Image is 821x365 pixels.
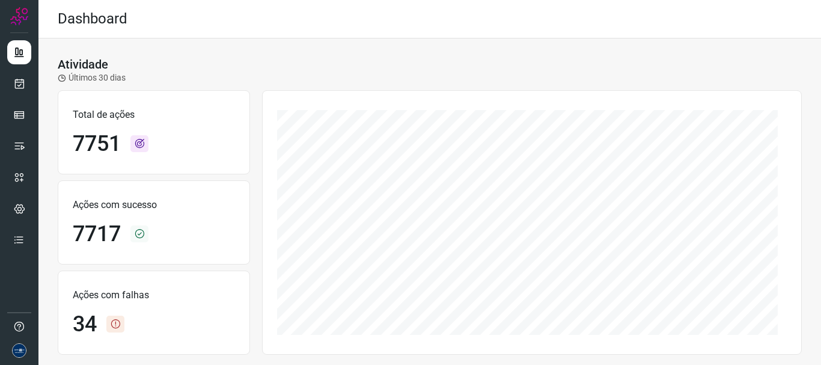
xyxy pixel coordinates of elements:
p: Ações com falhas [73,288,235,302]
h3: Atividade [58,57,108,72]
h2: Dashboard [58,10,127,28]
img: Logo [10,7,28,25]
h1: 34 [73,311,97,337]
h1: 7751 [73,131,121,157]
p: Últimos 30 dias [58,72,126,84]
h1: 7717 [73,221,121,247]
img: d06bdf07e729e349525d8f0de7f5f473.png [12,343,26,358]
p: Ações com sucesso [73,198,235,212]
p: Total de ações [73,108,235,122]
